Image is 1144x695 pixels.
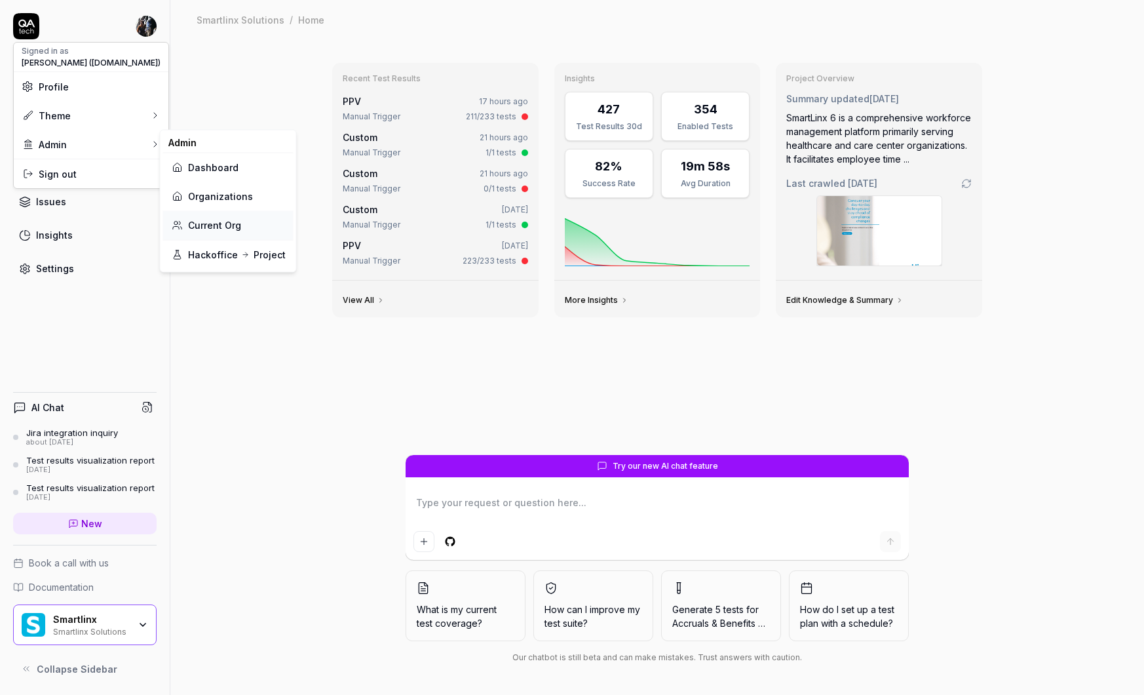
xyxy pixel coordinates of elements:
a: Current Org [171,210,286,239]
div: Admin [163,133,294,153]
a: Organizations [171,182,286,210]
div: Theme [22,109,71,123]
a: Profile [22,80,161,94]
div: Sign out [14,159,168,188]
div: Signed in as [22,45,161,57]
div: Admin [22,138,67,151]
a: Hackoffice Project [171,240,286,269]
span: Profile [39,80,69,94]
span: [PERSON_NAME] ([DOMAIN_NAME]) [22,57,161,69]
span: Sign out [39,167,77,181]
a: Dashboard [171,153,286,182]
